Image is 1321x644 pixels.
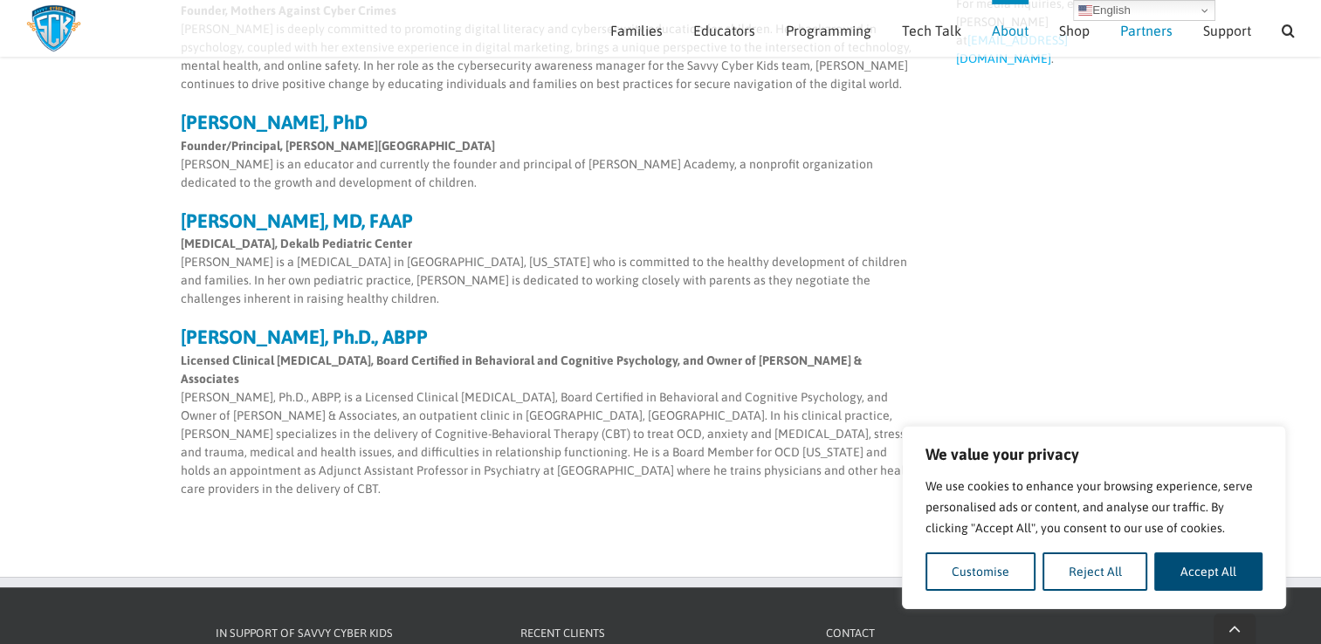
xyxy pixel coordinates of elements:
[826,625,1104,642] h4: Contact
[181,137,919,192] p: [PERSON_NAME] is an educator and currently the founder and principal of [PERSON_NAME] Academy, a ...
[786,24,871,38] span: Programming
[181,235,919,308] p: [PERSON_NAME] is a [MEDICAL_DATA] in [GEOGRAPHIC_DATA], [US_STATE] who is committed to the health...
[216,625,493,642] h4: In Support of Savvy Cyber Kids
[610,24,663,38] span: Families
[925,444,1263,465] p: We value your privacy
[181,139,495,153] strong: Founder/Principal, [PERSON_NAME][GEOGRAPHIC_DATA]
[181,353,862,386] strong: Licensed Clinical [MEDICAL_DATA], Board Certified in Behavioral and Cognitive Psychology, and Own...
[181,352,919,498] p: [PERSON_NAME], Ph.D., ABPP, is a Licensed Clinical [MEDICAL_DATA], Board Certified in Behavioral ...
[1120,24,1173,38] span: Partners
[902,24,961,38] span: Tech Talk
[181,236,412,250] strong: [MEDICAL_DATA], Dekalb Pediatric Center
[693,24,755,38] span: Educators
[1203,24,1251,38] span: Support
[925,552,1035,591] button: Customise
[181,325,428,348] strong: [PERSON_NAME], Ph.D., ABPP
[1042,552,1148,591] button: Reject All
[992,24,1029,38] span: About
[1154,552,1263,591] button: Accept All
[925,476,1263,538] p: We use cookies to enhance your browsing experience, serve personalised ads or content, and analys...
[181,111,368,134] strong: [PERSON_NAME], PhD
[1059,24,1090,38] span: Shop
[181,209,413,232] strong: [PERSON_NAME], MD, FAAP
[520,625,798,642] h4: Recent Clients
[1078,3,1092,17] img: en
[26,4,81,52] img: Savvy Cyber Kids Logo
